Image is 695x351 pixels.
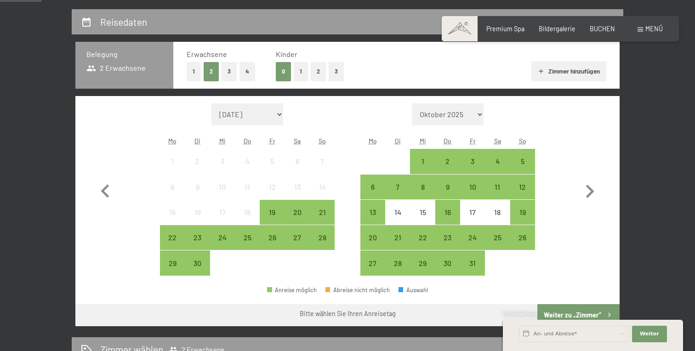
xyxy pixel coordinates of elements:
[260,225,285,250] div: Fri Sep 26 2025
[185,225,210,250] div: Tue Sep 23 2025
[285,200,310,225] div: Sat Sep 20 2025
[486,209,509,232] div: 18
[510,149,535,174] div: Anreise möglich
[461,234,484,257] div: 24
[645,25,663,33] span: Menü
[386,183,409,206] div: 7
[261,209,284,232] div: 19
[460,200,485,225] div: Anreise nicht möglich
[361,183,384,206] div: 6
[160,225,185,250] div: Mon Sep 22 2025
[386,234,409,257] div: 21
[210,200,235,225] div: Wed Sep 17 2025
[632,326,667,342] button: Weiter
[460,250,485,275] div: Fri Oct 31 2025
[319,137,326,145] abbr: Sonntag
[485,175,510,199] div: Anreise möglich
[360,175,385,199] div: Anreise möglich
[486,183,509,206] div: 11
[519,137,526,145] abbr: Sonntag
[411,260,434,283] div: 29
[186,183,209,206] div: 9
[411,234,434,257] div: 22
[435,250,460,275] div: Thu Oct 30 2025
[185,200,210,225] div: Anreise nicht möglich
[311,158,334,181] div: 7
[285,200,310,225] div: Anreise möglich
[411,209,434,232] div: 15
[436,158,459,181] div: 2
[260,200,285,225] div: Anreise möglich
[410,200,435,225] div: Wed Oct 15 2025
[185,175,210,199] div: Tue Sep 09 2025
[486,25,524,33] span: Premium Spa
[311,209,334,232] div: 21
[360,225,385,250] div: Anreise möglich
[460,225,485,250] div: Anreise möglich
[161,183,184,206] div: 8
[186,209,209,232] div: 16
[435,225,460,250] div: Anreise möglich
[267,287,317,293] div: Anreise möglich
[210,175,235,199] div: Anreise nicht möglich
[260,175,285,199] div: Fri Sep 12 2025
[360,175,385,199] div: Mon Oct 06 2025
[485,149,510,174] div: Anreise möglich
[185,149,210,174] div: Anreise nicht möglich
[436,183,459,206] div: 9
[511,234,534,257] div: 26
[269,137,275,145] abbr: Freitag
[361,209,384,232] div: 13
[235,175,260,199] div: Thu Sep 11 2025
[503,311,537,317] span: Schnellanfrage
[211,209,234,232] div: 17
[329,62,344,81] button: 3
[210,149,235,174] div: Wed Sep 03 2025
[285,225,310,250] div: Anreise möglich
[235,149,260,174] div: Thu Sep 04 2025
[260,200,285,225] div: Fri Sep 19 2025
[460,175,485,199] div: Anreise möglich
[511,158,534,181] div: 5
[168,137,177,145] abbr: Montag
[385,225,410,250] div: Tue Oct 21 2025
[410,175,435,199] div: Wed Oct 08 2025
[210,149,235,174] div: Anreise nicht möglich
[385,200,410,225] div: Tue Oct 14 2025
[410,175,435,199] div: Anreise möglich
[311,234,334,257] div: 28
[185,250,210,275] div: Tue Sep 30 2025
[369,137,377,145] abbr: Montag
[444,137,451,145] abbr: Donnerstag
[576,103,603,276] button: Nächster Monat
[310,175,335,199] div: Sun Sep 14 2025
[311,62,326,81] button: 2
[385,250,410,275] div: Anreise möglich
[235,200,260,225] div: Thu Sep 18 2025
[460,225,485,250] div: Fri Oct 24 2025
[235,225,260,250] div: Anreise möglich
[510,175,535,199] div: Sun Oct 12 2025
[185,200,210,225] div: Tue Sep 16 2025
[511,209,534,232] div: 19
[260,225,285,250] div: Anreise möglich
[285,149,310,174] div: Sat Sep 06 2025
[86,63,146,73] span: 2 Erwachsene
[385,200,410,225] div: Anreise nicht möglich
[160,149,185,174] div: Anreise nicht möglich
[286,183,309,206] div: 13
[185,175,210,199] div: Anreise nicht möglich
[435,200,460,225] div: Thu Oct 16 2025
[411,158,434,181] div: 1
[435,200,460,225] div: Anreise möglich
[531,61,606,81] button: Zimmer hinzufügen
[311,183,334,206] div: 14
[539,25,575,33] a: Bildergalerie
[185,149,210,174] div: Tue Sep 02 2025
[360,200,385,225] div: Anreise möglich
[361,260,384,283] div: 27
[385,175,410,199] div: Anreise möglich
[239,62,255,81] button: 4
[436,209,459,232] div: 16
